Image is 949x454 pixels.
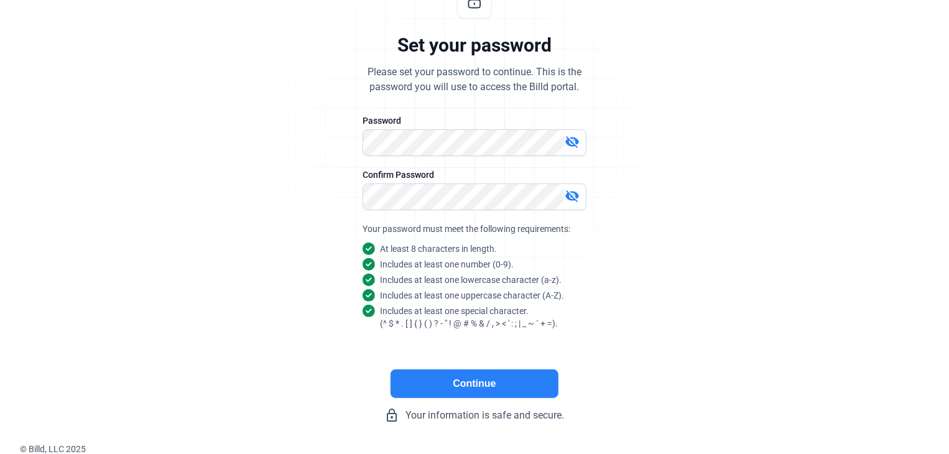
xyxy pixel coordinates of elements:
div: Password [363,114,586,127]
mat-icon: visibility_off [565,134,580,149]
snap: Includes at least one number (0-9). [380,258,514,271]
div: Please set your password to continue. This is the password you will use to access the Billd portal. [368,65,581,95]
snap: Includes at least one uppercase character (A-Z). [380,289,564,302]
snap: At least 8 characters in length. [380,243,497,255]
div: Your password must meet the following requirements: [363,223,586,235]
div: Your information is safe and secure. [288,408,661,423]
snap: Includes at least one special character. (^ $ * . [ ] { } ( ) ? - " ! @ # % & / , > < ' : ; | _ ~... [380,305,558,330]
div: Set your password [397,34,552,57]
mat-icon: visibility_off [565,188,580,203]
mat-icon: lock_outline [385,408,400,423]
button: Continue [391,369,558,398]
snap: Includes at least one lowercase character (a-z). [380,274,562,286]
div: Confirm Password [363,169,586,181]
